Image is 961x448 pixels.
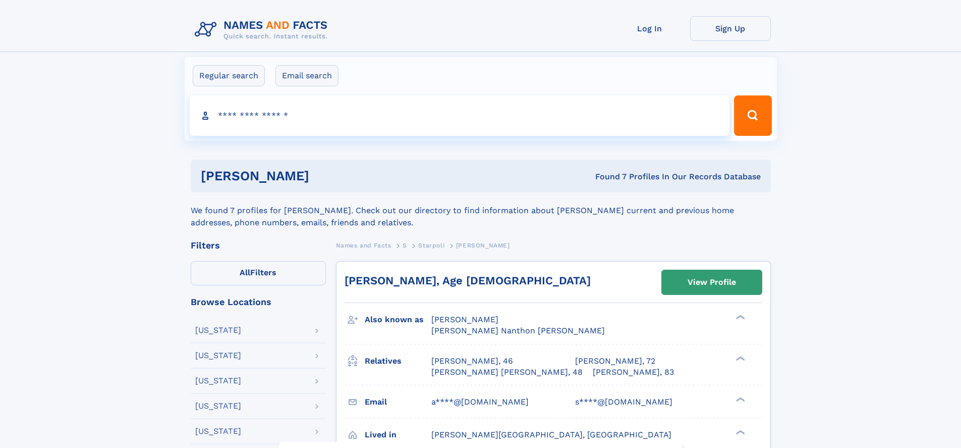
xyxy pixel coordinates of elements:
[734,95,771,136] button: Search Button
[195,377,241,385] div: [US_STATE]
[609,16,690,41] a: Log In
[191,241,326,250] div: Filters
[195,352,241,360] div: [US_STATE]
[365,426,431,443] h3: Lived in
[431,315,498,324] span: [PERSON_NAME]
[365,393,431,411] h3: Email
[431,356,513,367] a: [PERSON_NAME], 46
[733,429,746,435] div: ❯
[195,326,241,334] div: [US_STATE]
[688,271,736,294] div: View Profile
[733,396,746,403] div: ❯
[336,239,391,252] a: Names and Facts
[431,367,583,378] a: [PERSON_NAME] [PERSON_NAME], 48
[345,274,591,287] a: [PERSON_NAME], Age [DEMOGRAPHIC_DATA]
[593,367,674,378] a: [PERSON_NAME], 83
[403,239,407,252] a: S
[575,356,655,367] a: [PERSON_NAME], 72
[201,170,453,182] h1: [PERSON_NAME]
[733,355,746,362] div: ❯
[275,65,338,86] label: Email search
[240,268,250,277] span: All
[431,430,671,439] span: [PERSON_NAME][GEOGRAPHIC_DATA], [GEOGRAPHIC_DATA]
[191,261,326,285] label: Filters
[418,242,444,249] span: Starpoli
[431,326,605,335] span: [PERSON_NAME] Nanthon [PERSON_NAME]
[403,242,407,249] span: S
[190,95,730,136] input: search input
[191,192,771,229] div: We found 7 profiles for [PERSON_NAME]. Check out our directory to find information about [PERSON_...
[191,16,336,43] img: Logo Names and Facts
[365,353,431,370] h3: Relatives
[195,427,241,435] div: [US_STATE]
[193,65,265,86] label: Regular search
[365,311,431,328] h3: Also known as
[195,402,241,410] div: [US_STATE]
[456,242,510,249] span: [PERSON_NAME]
[191,297,326,307] div: Browse Locations
[452,171,761,182] div: Found 7 Profiles In Our Records Database
[690,16,771,41] a: Sign Up
[418,239,444,252] a: Starpoli
[662,270,762,294] a: View Profile
[733,314,746,321] div: ❯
